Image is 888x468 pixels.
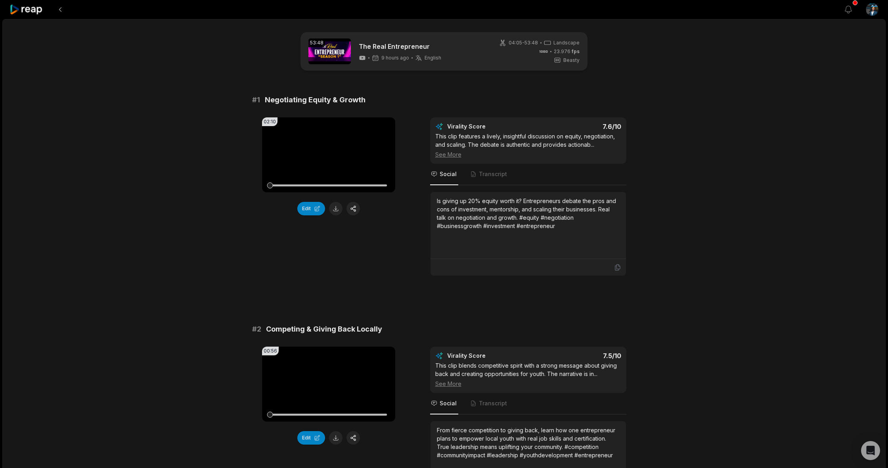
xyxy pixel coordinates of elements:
[297,202,325,215] button: Edit
[536,352,621,360] div: 7.5 /10
[440,399,457,407] span: Social
[252,324,261,335] span: # 2
[861,441,880,460] div: Open Intercom Messenger
[430,393,626,414] nav: Tabs
[437,426,620,459] div: From fierce competition to giving back, learn how one entrepreneur plans to empower local youth w...
[265,94,366,105] span: Negotiating Equity & Growth
[447,352,532,360] div: Virality Score
[262,117,395,192] video: Your browser does not support mp4 format.
[435,361,621,388] div: This clip blends competitive spirit with a strong message about giving back and creating opportun...
[266,324,382,335] span: Competing & Giving Back Locally
[435,380,621,388] div: See More
[435,150,621,159] div: See More
[509,39,538,46] span: 04:05 - 53:48
[359,42,441,51] a: The Real Entrepreneur
[447,123,532,130] div: Virality Score
[297,431,325,445] button: Edit
[554,48,580,55] span: 23.976
[437,197,620,230] div: Is giving up 20% equity worth it? Entrepreneurs debate the pros and cons of investment, mentorshi...
[536,123,621,130] div: 7.6 /10
[440,170,457,178] span: Social
[572,48,580,54] span: fps
[479,399,507,407] span: Transcript
[252,94,260,105] span: # 1
[425,55,441,61] span: English
[563,57,580,64] span: Beasty
[435,132,621,159] div: This clip features a lively, insightful discussion on equity, negotiation, and scaling. The debat...
[479,170,507,178] span: Transcript
[430,164,626,185] nav: Tabs
[262,347,395,422] video: Your browser does not support mp4 format.
[553,39,580,46] span: Landscape
[381,55,409,61] span: 9 hours ago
